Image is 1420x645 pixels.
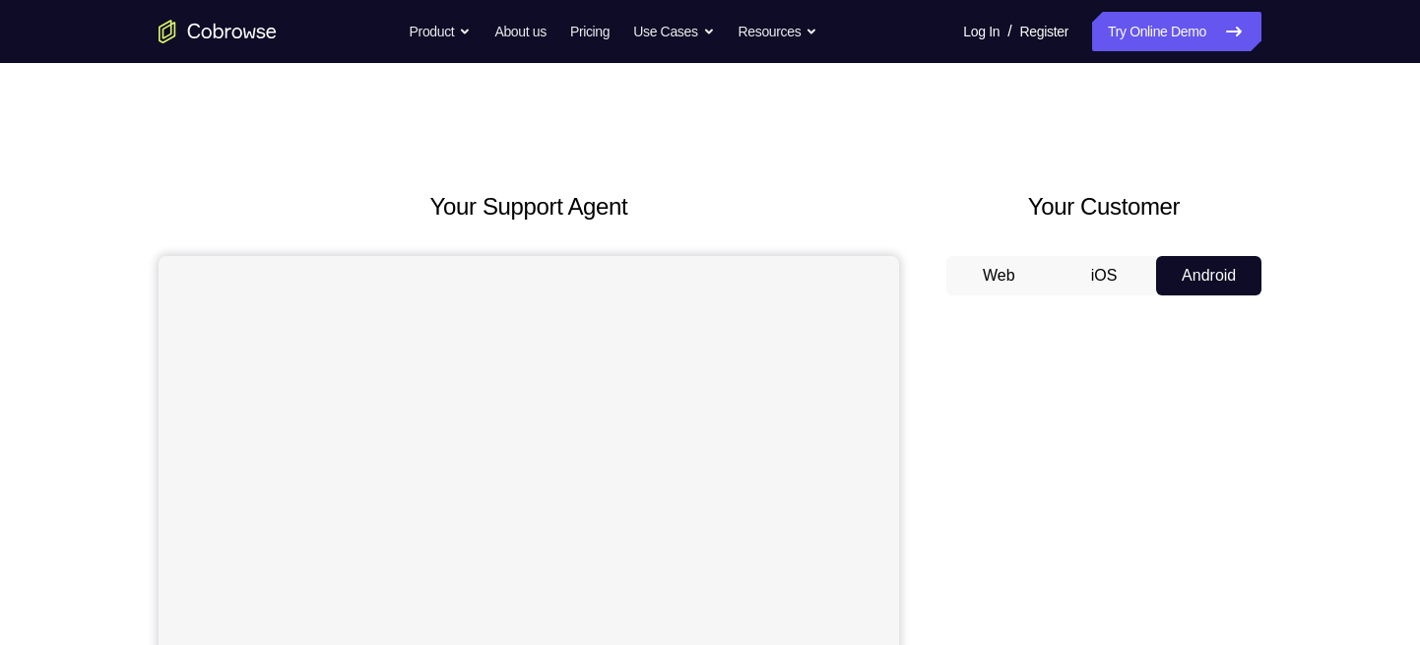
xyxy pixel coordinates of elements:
[1007,20,1011,43] span: /
[946,256,1052,295] button: Web
[1052,256,1157,295] button: iOS
[570,12,610,51] a: Pricing
[410,12,472,51] button: Product
[494,12,546,51] a: About us
[633,12,714,51] button: Use Cases
[159,20,277,43] a: Go to the home page
[963,12,1000,51] a: Log In
[1020,12,1068,51] a: Register
[1156,256,1261,295] button: Android
[946,189,1261,225] h2: Your Customer
[1092,12,1261,51] a: Try Online Demo
[159,189,899,225] h2: Your Support Agent
[739,12,818,51] button: Resources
